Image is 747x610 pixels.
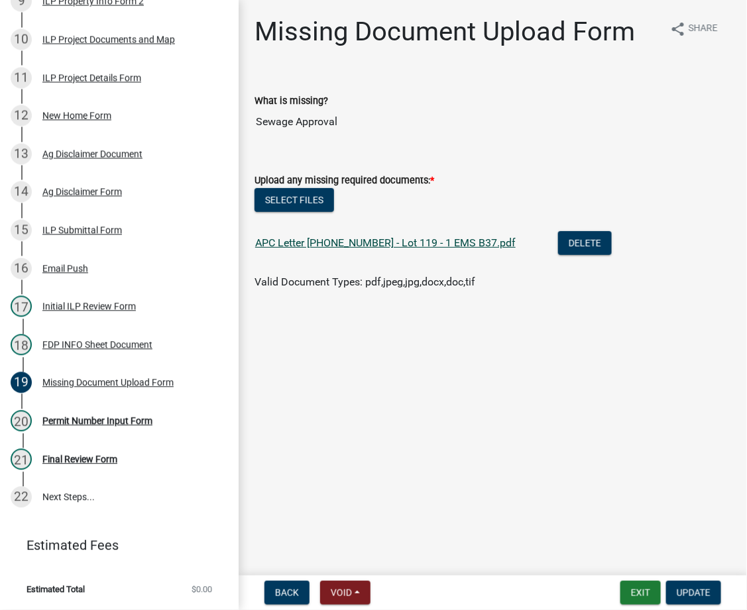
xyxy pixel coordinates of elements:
[42,187,122,197] div: Ag Disclaimer Form
[11,449,32,470] div: 21
[689,21,718,37] span: Share
[320,581,371,605] button: Void
[42,378,174,387] div: Missing Document Upload Form
[275,587,299,598] span: Back
[660,16,728,42] button: shareShare
[558,238,612,250] wm-modal-confirm: Delete Document
[42,226,122,235] div: ILP Submittal Form
[331,587,352,598] span: Void
[11,533,217,559] a: Estimated Fees
[677,587,711,598] span: Update
[255,97,328,106] label: What is missing?
[42,302,136,311] div: Initial ILP Review Form
[255,276,475,288] span: Valid Document Types: pdf,jpeg,jpg,docx,doc,tif
[11,105,32,127] div: 12
[11,181,32,203] div: 14
[42,74,141,83] div: ILP Project Details Form
[42,111,111,121] div: New Home Form
[27,585,85,594] span: Estimated Total
[255,16,635,48] h1: Missing Document Upload Form
[42,35,175,44] div: ILP Project Documents and Map
[11,334,32,356] div: 18
[42,150,143,159] div: Ag Disclaimer Document
[11,411,32,432] div: 20
[255,188,334,212] button: Select files
[11,296,32,317] div: 17
[620,581,661,605] button: Exit
[264,581,310,605] button: Back
[255,236,516,249] a: APC Letter [PHONE_NUMBER] - Lot 119 - 1 EMS B37.pdf
[255,176,434,185] label: Upload any missing required documents:
[42,264,88,274] div: Email Push
[192,585,212,594] span: $0.00
[42,455,117,464] div: Final Review Form
[42,340,152,350] div: FDP INFO Sheet Document
[42,417,152,426] div: Permit Number Input Form
[11,220,32,241] div: 15
[11,68,32,89] div: 11
[666,581,721,605] button: Update
[11,258,32,280] div: 16
[11,372,32,393] div: 19
[558,231,612,255] button: Delete
[11,144,32,165] div: 13
[11,487,32,508] div: 22
[11,29,32,50] div: 10
[670,21,686,37] i: share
